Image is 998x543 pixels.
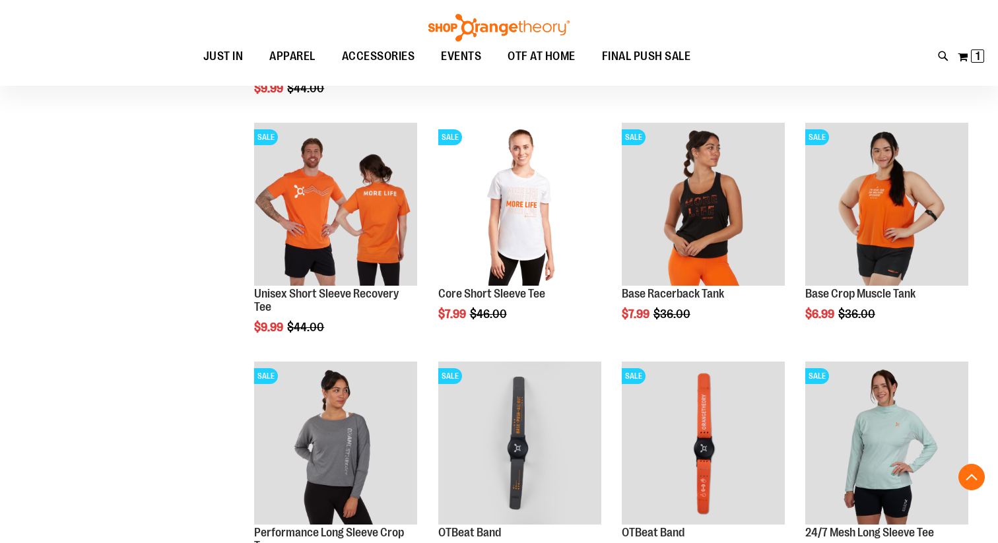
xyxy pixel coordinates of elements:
[342,42,415,71] span: ACCESSORIES
[248,116,424,367] div: product
[426,14,572,42] img: Shop Orangetheory
[622,123,785,286] img: Product image for Base Racerback Tank
[254,362,417,525] img: Product image for Performance Long Sleeve Crop Tee
[254,362,417,527] a: Product image for Performance Long Sleeve Crop TeeSALE
[254,82,285,95] span: $9.99
[622,362,785,525] img: OTBeat Band
[254,123,417,286] img: Product image for Unisex Short Sleeve Recovery Tee
[254,123,417,288] a: Product image for Unisex Short Sleeve Recovery TeeSALE
[958,464,985,490] button: Back To Top
[441,42,481,71] span: EVENTS
[805,362,968,527] a: 24/7 Mesh Long Sleeve TeeSALE
[254,368,278,384] span: SALE
[438,526,501,539] a: OTBeat Band
[805,123,968,288] a: Product image for Base Crop Muscle TankSALE
[438,123,601,286] img: Product image for Core Short Sleeve Tee
[976,49,980,63] span: 1
[287,321,326,334] span: $44.00
[190,42,257,72] a: JUST IN
[805,287,915,300] a: Base Crop Muscle Tank
[508,42,576,71] span: OTF AT HOME
[589,42,704,71] a: FINAL PUSH SALE
[428,42,494,72] a: EVENTS
[805,362,968,525] img: 24/7 Mesh Long Sleeve Tee
[203,42,244,71] span: JUST IN
[438,368,462,384] span: SALE
[470,307,509,321] span: $46.00
[622,368,646,384] span: SALE
[622,526,684,539] a: OTBeat Band
[805,368,829,384] span: SALE
[438,123,601,288] a: Product image for Core Short Sleeve TeeSALE
[838,307,877,321] span: $36.00
[615,116,791,354] div: product
[438,362,601,525] img: OTBeat Band
[799,116,975,354] div: product
[653,307,692,321] span: $36.00
[805,123,968,286] img: Product image for Base Crop Muscle Tank
[432,116,608,354] div: product
[254,129,278,145] span: SALE
[256,42,329,72] a: APPAREL
[622,307,651,321] span: $7.99
[329,42,428,72] a: ACCESSORIES
[494,42,589,72] a: OTF AT HOME
[438,287,545,300] a: Core Short Sleeve Tee
[438,362,601,527] a: OTBeat BandSALE
[287,82,326,95] span: $44.00
[805,307,836,321] span: $6.99
[254,287,399,313] a: Unisex Short Sleeve Recovery Tee
[622,123,785,288] a: Product image for Base Racerback TankSALE
[438,129,462,145] span: SALE
[622,362,785,527] a: OTBeat BandSALE
[622,287,724,300] a: Base Racerback Tank
[622,129,646,145] span: SALE
[269,42,316,71] span: APPAREL
[602,42,691,71] span: FINAL PUSH SALE
[254,321,285,334] span: $9.99
[805,526,934,539] a: 24/7 Mesh Long Sleeve Tee
[438,307,468,321] span: $7.99
[805,129,829,145] span: SALE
